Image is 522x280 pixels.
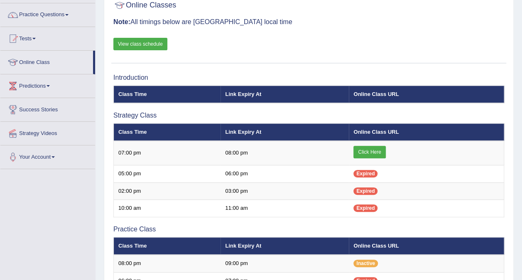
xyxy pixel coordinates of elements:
th: Class Time [114,86,221,103]
td: 09:00 pm [221,255,349,272]
a: Predictions [0,74,95,95]
a: Click Here [353,146,385,158]
h3: Introduction [113,74,504,81]
a: Success Stories [0,98,95,119]
span: Inactive [353,260,378,267]
span: Expired [353,187,377,195]
th: Class Time [114,237,221,255]
td: 08:00 pm [221,141,349,165]
a: Tests [0,27,95,48]
td: 10:00 am [114,200,221,217]
td: 06:00 pm [221,165,349,183]
h3: All timings below are [GEOGRAPHIC_DATA] local time [113,18,504,26]
th: Class Time [114,123,221,141]
th: Link Expiry At [221,86,349,103]
a: Strategy Videos [0,122,95,142]
span: Expired [353,170,377,177]
th: Link Expiry At [221,237,349,255]
th: Online Class URL [349,123,504,141]
td: 08:00 pm [114,255,221,272]
b: Note: [113,18,130,25]
th: Online Class URL [349,237,504,255]
td: 07:00 pm [114,141,221,165]
a: Your Account [0,145,95,166]
th: Link Expiry At [221,123,349,141]
td: 03:00 pm [221,182,349,200]
h3: Practice Class [113,226,504,233]
a: Practice Questions [0,3,95,24]
td: 02:00 pm [114,182,221,200]
td: 05:00 pm [114,165,221,183]
h3: Strategy Class [113,112,504,119]
span: Expired [353,204,377,212]
td: 11:00 am [221,200,349,217]
th: Online Class URL [349,86,504,103]
a: Online Class [0,51,93,71]
a: View class schedule [113,38,167,50]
